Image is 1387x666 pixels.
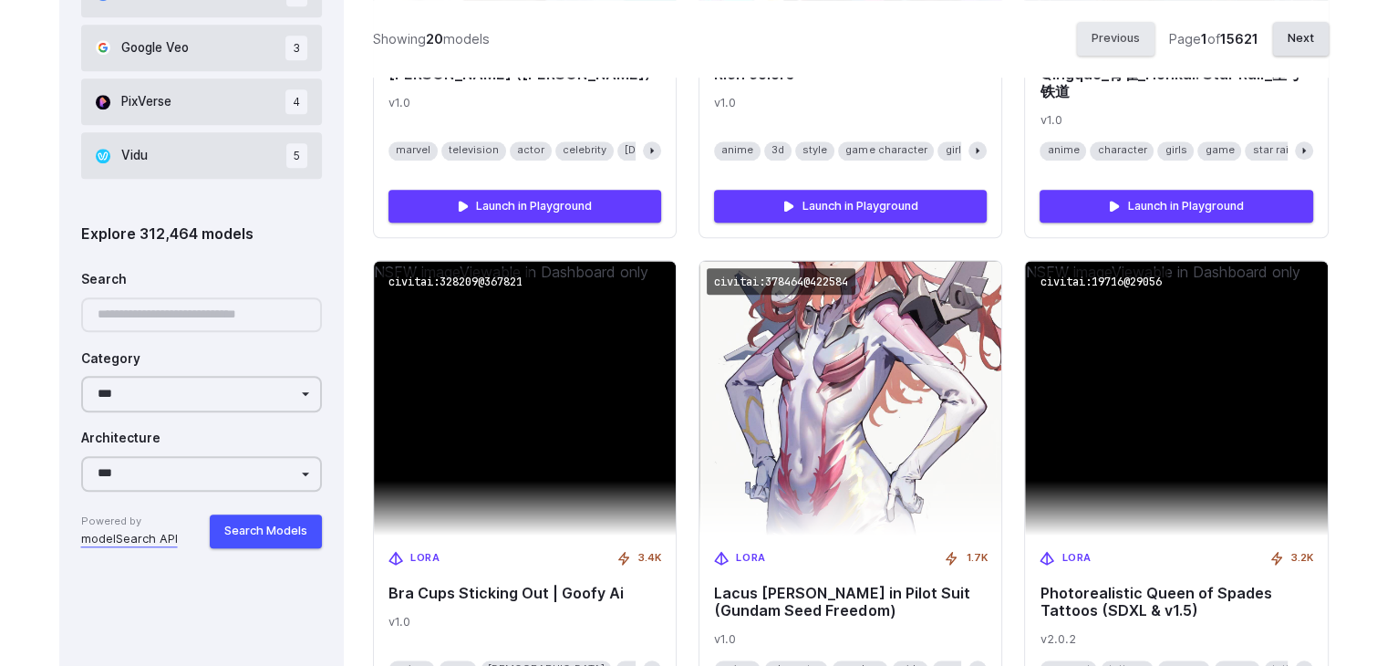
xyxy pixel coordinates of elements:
button: PixVerse 4 [81,78,323,125]
button: Next [1273,22,1329,55]
button: Search Models [210,515,322,547]
span: 1.7K [966,550,987,567]
span: v1.0 [1040,111,1312,130]
div: Showing models [373,28,490,49]
span: 3.2K [1291,550,1313,567]
select: Category [81,376,323,411]
span: 3.4K [638,550,661,567]
span: girls [1157,141,1194,161]
span: v1.0 [388,94,661,112]
code: civitai:328209@367821 [381,268,530,295]
span: [DEMOGRAPHIC_DATA] [617,141,749,161]
span: Viewable in Dashboard only [460,263,648,281]
span: television [441,141,506,161]
button: Vidu 5 [81,132,323,179]
strong: 20 [426,31,443,47]
span: character [1090,141,1154,161]
span: Bra Cups Sticking Out | Goofy Ai [388,585,661,602]
button: Google Veo 3 [81,25,323,71]
span: NSFW image [1025,263,1111,281]
label: Category [81,349,140,369]
span: actor [510,141,552,161]
span: girls [937,141,974,161]
div: Explore 312,464 models [81,223,323,246]
span: v1.0 [714,94,987,112]
a: Launch in Playground [388,190,661,223]
span: Lacus [PERSON_NAME] in Pilot Suit (Gundam Seed Freedom) [714,585,987,619]
span: v1.0 [714,630,987,649]
a: Launch in Playground [714,190,987,223]
span: game [1197,141,1241,161]
span: v2.0.2 [1040,630,1312,649]
code: civitai:378464@422584 [707,268,855,295]
span: NSFW image [374,263,460,281]
span: 3 [285,36,307,60]
span: v1.0 [388,613,661,631]
span: anime [1040,141,1086,161]
div: Page of [1169,28,1258,49]
button: Previous [1077,22,1154,55]
span: Photorealistic Queen of Spades Tattoos (SDXL & v1.5) [1040,585,1312,619]
span: LoRA [736,550,765,567]
img: Lacus Clyne in Pilot Suit (Gundam Seed Freedom) [699,261,1001,536]
label: Architecture [81,429,160,449]
span: marvel [388,141,438,161]
span: 5 [286,143,307,168]
span: 4 [285,89,307,114]
span: Google Veo [121,38,189,58]
span: Vidu [121,146,148,166]
a: modelSearch API [81,530,178,548]
span: Viewable in Dashboard only [1111,263,1299,281]
span: PixVerse [121,92,171,112]
span: Qingque_青雀_Honkai: Star Rail_星穹铁道 [1040,66,1312,100]
span: anime [714,141,761,161]
span: star rail [1245,141,1298,161]
strong: 15621 [1220,31,1258,47]
span: LoRA [1061,550,1091,567]
a: Launch in Playground [1040,190,1312,223]
select: Architecture [81,456,323,492]
code: civitai:19716@29056 [1032,268,1168,295]
span: Powered by [81,514,178,530]
span: 3d [764,141,792,161]
span: style [795,141,834,161]
span: game character [838,141,934,161]
span: LoRA [410,550,440,567]
label: Search [81,270,127,290]
span: celebrity [555,141,614,161]
strong: 1 [1201,31,1207,47]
